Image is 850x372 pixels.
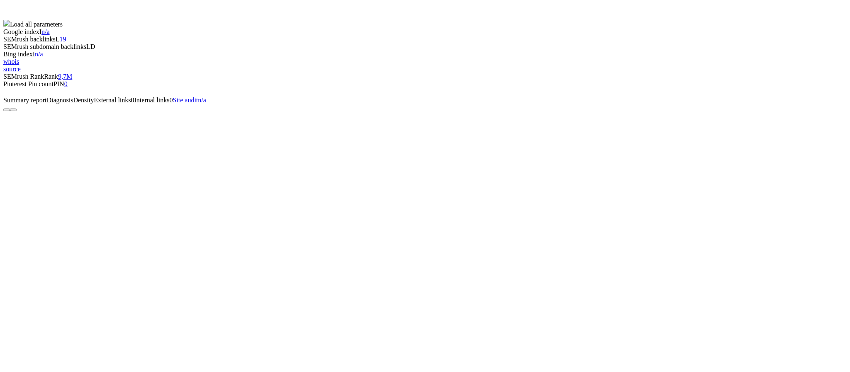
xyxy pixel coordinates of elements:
[198,97,206,104] span: n/a
[3,58,19,65] a: whois
[134,97,170,104] span: Internal links
[35,51,43,58] a: n/a
[3,36,56,43] span: SEMrush backlinks
[41,28,50,35] a: n/a
[58,73,72,80] a: 9,7M
[3,20,10,27] img: seoquake-icon.svg
[173,97,198,104] span: Site audit
[3,80,54,87] span: Pinterest Pin count
[73,97,94,104] span: Density
[3,73,44,80] span: SEMrush Rank
[86,43,95,50] span: LD
[60,36,66,43] a: 19
[3,43,86,50] span: SEMrush subdomain backlinks
[10,21,63,28] span: Load all parameters
[33,51,35,58] span: I
[54,80,64,87] span: PIN
[44,73,58,80] span: Rank
[39,28,41,35] span: I
[173,97,206,104] a: Site auditn/a
[169,97,173,104] span: 0
[46,97,73,104] span: Diagnosis
[56,36,60,43] span: L
[10,109,17,111] button: Configure panel
[131,97,134,104] span: 0
[3,97,46,104] span: Summary report
[3,51,33,58] span: Bing index
[3,109,10,111] button: Close panel
[3,28,39,35] span: Google index
[64,80,68,87] a: 0
[94,97,131,104] span: External links
[3,65,21,72] a: source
